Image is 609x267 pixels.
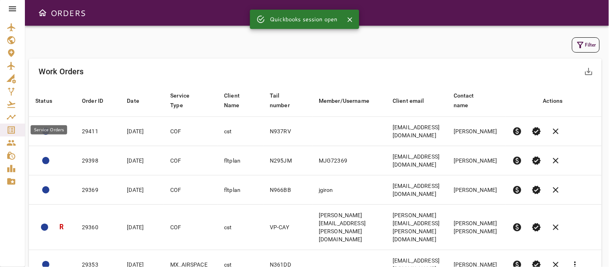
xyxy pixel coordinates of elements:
[344,14,356,26] button: Close
[532,222,542,232] span: verified
[35,96,52,106] div: Status
[120,205,164,250] td: [DATE]
[454,91,499,110] span: Contact name
[319,96,369,106] div: Member/Username
[584,67,594,76] span: save_alt
[532,156,542,165] span: verified
[120,175,164,205] td: [DATE]
[31,125,67,135] div: Service Orders
[572,37,600,53] button: Filter
[170,91,211,110] span: Service Type
[312,146,386,175] td: MJG72369
[551,185,561,195] span: clear
[579,62,599,81] button: Export
[551,126,561,136] span: clear
[164,175,218,205] td: COF
[263,146,312,175] td: N295JM
[41,224,48,231] div: ADMIN
[35,5,51,21] button: Open drawer
[386,205,447,250] td: [PERSON_NAME][EMAIL_ADDRESS][PERSON_NAME][DOMAIN_NAME]
[263,175,312,205] td: N966BB
[527,218,546,237] button: Set Permit Ready
[546,218,566,237] button: Cancel order
[170,91,201,110] div: Service Type
[42,157,49,164] div: ACTION REQUIRED
[527,122,546,141] button: Set Permit Ready
[527,151,546,170] button: Set Permit Ready
[546,151,566,170] button: Cancel order
[39,65,84,78] h6: Work Orders
[513,126,522,136] span: paid
[513,156,522,165] span: paid
[224,91,257,110] span: Client Name
[51,6,86,19] h6: ORDERS
[508,180,527,200] button: Pre-Invoice order
[120,117,164,146] td: [DATE]
[532,185,542,195] span: verified
[447,146,506,175] td: [PERSON_NAME]
[164,146,218,175] td: COF
[164,117,218,146] td: COF
[120,146,164,175] td: [DATE]
[312,205,386,250] td: [PERSON_NAME][EMAIL_ADDRESS][PERSON_NAME][DOMAIN_NAME]
[75,117,120,146] td: 29411
[312,175,386,205] td: jgiron
[551,156,561,165] span: clear
[508,218,527,237] button: Pre-Invoice order
[513,185,522,195] span: paid
[218,175,263,205] td: fltplan
[59,222,63,232] h3: R
[319,96,380,106] span: Member/Username
[508,151,527,170] button: Pre-Invoice order
[513,222,522,232] span: paid
[386,117,447,146] td: [EMAIL_ADDRESS][DOMAIN_NAME]
[270,12,337,26] div: Quickbooks session open
[447,117,506,146] td: [PERSON_NAME]
[82,96,114,106] span: Order ID
[447,175,506,205] td: [PERSON_NAME]
[263,205,312,250] td: VP-CAY
[532,126,542,136] span: verified
[42,186,49,194] div: ADMIN
[82,96,103,106] div: Order ID
[270,91,295,110] div: Tail number
[127,96,150,106] span: Date
[447,205,506,250] td: [PERSON_NAME] [PERSON_NAME]
[218,205,263,250] td: cst
[218,146,263,175] td: fltplan
[75,205,120,250] td: 29360
[546,122,566,141] button: Cancel order
[393,96,435,106] span: Client email
[127,96,139,106] div: Date
[508,122,527,141] button: Pre-Invoice order
[164,205,218,250] td: COF
[75,175,120,205] td: 29369
[386,146,447,175] td: [EMAIL_ADDRESS][DOMAIN_NAME]
[546,180,566,200] button: Cancel order
[386,175,447,205] td: [EMAIL_ADDRESS][DOMAIN_NAME]
[270,91,306,110] span: Tail number
[454,91,489,110] div: Contact name
[263,117,312,146] td: N937RV
[224,91,246,110] div: Client Name
[393,96,424,106] div: Client email
[527,180,546,200] button: Set Permit Ready
[551,222,561,232] span: clear
[75,146,120,175] td: 29398
[35,96,63,106] span: Status
[218,117,263,146] td: cst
